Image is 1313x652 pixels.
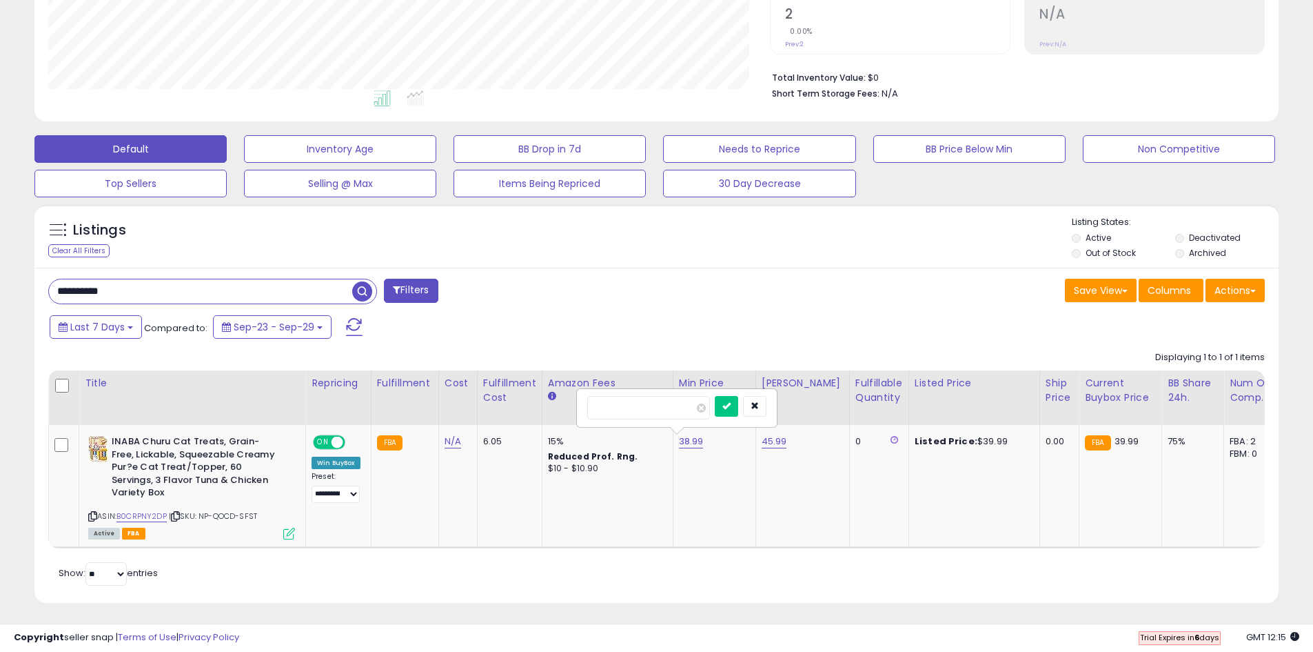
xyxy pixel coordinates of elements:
label: Active [1086,232,1111,244]
a: 45.99 [762,435,787,448]
div: Displaying 1 to 1 of 1 items [1155,351,1265,364]
span: 2025-10-7 12:15 GMT [1246,631,1299,644]
div: ASIN: [88,435,295,537]
button: Inventory Age [244,135,436,163]
span: OFF [343,437,365,448]
div: Title [85,376,300,391]
div: Preset: [312,472,360,503]
div: 6.05 [483,435,531,448]
div: Num of Comp. [1230,376,1280,405]
span: Compared to: [144,322,207,335]
p: Listing States: [1072,216,1279,229]
div: $10 - $10.90 [548,463,662,475]
span: | SKU: NP-QOCD-SFST [169,511,257,522]
button: Last 7 Days [50,315,142,339]
div: Current Buybox Price [1085,376,1156,405]
button: Actions [1205,279,1265,302]
label: Out of Stock [1086,247,1136,259]
span: Columns [1148,284,1191,297]
span: Sep-23 - Sep-29 [234,320,314,334]
button: Non Competitive [1083,135,1275,163]
button: BB Price Below Min [873,135,1066,163]
li: $0 [772,68,1254,85]
div: [PERSON_NAME] [762,376,844,391]
button: BB Drop in 7d [454,135,646,163]
b: Reduced Prof. Rng. [548,451,638,462]
label: Deactivated [1189,232,1241,244]
span: FBA [122,528,145,540]
button: Needs to Reprice [663,135,855,163]
button: Top Sellers [34,170,227,197]
button: Filters [384,279,438,303]
div: Listed Price [915,376,1034,391]
b: Total Inventory Value: [772,72,866,83]
b: 6 [1194,632,1199,643]
img: 51cGAJcgFxL._SL40_.jpg [88,435,108,463]
div: Amazon Fees [548,376,667,391]
div: Fulfillment [377,376,433,391]
div: 0.00 [1046,435,1068,448]
div: FBA: 2 [1230,435,1275,448]
div: Repricing [312,376,365,391]
div: 75% [1168,435,1213,448]
strong: Copyright [14,631,64,644]
span: All listings currently available for purchase on Amazon [88,528,120,540]
div: $39.99 [915,435,1029,448]
div: FBM: 0 [1230,448,1275,460]
div: Clear All Filters [48,244,110,257]
button: Items Being Repriced [454,170,646,197]
div: 0 [855,435,898,448]
button: 30 Day Decrease [663,170,855,197]
button: Sep-23 - Sep-29 [213,315,332,339]
small: 0.00% [785,26,813,37]
button: Columns [1139,279,1203,302]
b: Listed Price: [915,435,977,448]
small: Prev: 2 [785,40,804,48]
a: Privacy Policy [179,631,239,644]
button: Save View [1065,279,1137,302]
div: Fulfillable Quantity [855,376,903,405]
div: Cost [445,376,471,391]
b: INABA Churu Cat Treats, Grain-Free, Lickable, Squeezable Creamy Pur?e Cat Treat/Topper, 60 Servin... [112,435,279,503]
button: Selling @ Max [244,170,436,197]
button: Default [34,135,227,163]
h2: N/A [1039,6,1264,25]
div: 15% [548,435,662,448]
a: B0CRPNY2DP [116,511,167,522]
span: N/A [882,87,898,100]
small: FBA [377,435,403,451]
div: BB Share 24h. [1168,376,1218,405]
div: Fulfillment Cost [483,376,536,405]
b: Short Term Storage Fees: [772,88,879,99]
label: Archived [1189,247,1226,259]
div: Win BuyBox [312,457,360,469]
small: Prev: N/A [1039,40,1066,48]
a: Terms of Use [118,631,176,644]
span: 39.99 [1114,435,1139,448]
div: Ship Price [1046,376,1073,405]
small: FBA [1085,435,1110,451]
a: 38.99 [679,435,704,448]
span: Last 7 Days [70,320,125,334]
h2: 2 [785,6,1010,25]
h5: Listings [73,221,126,240]
div: Min Price [679,376,750,391]
span: Show: entries [59,566,158,580]
div: seller snap | | [14,631,239,644]
span: ON [314,437,332,448]
a: N/A [445,435,461,448]
small: Amazon Fees. [548,391,556,403]
span: Trial Expires in days [1140,632,1219,643]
